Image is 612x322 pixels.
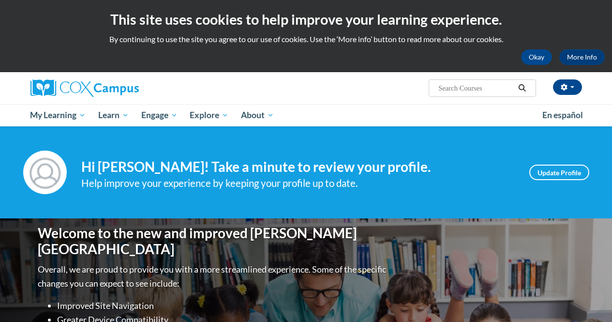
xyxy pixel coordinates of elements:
[542,110,583,120] span: En español
[183,104,235,126] a: Explore
[7,34,605,45] p: By continuing to use the site you agree to our use of cookies. Use the ‘More info’ button to read...
[23,104,589,126] div: Main menu
[135,104,184,126] a: Engage
[30,79,139,97] img: Cox Campus
[141,109,178,121] span: Engage
[7,10,605,29] h2: This site uses cookies to help improve your learning experience.
[241,109,274,121] span: About
[30,109,86,121] span: My Learning
[98,109,129,121] span: Learn
[559,49,605,65] a: More Info
[30,79,205,97] a: Cox Campus
[553,79,582,95] button: Account Settings
[92,104,135,126] a: Learn
[38,262,388,291] p: Overall, we are proud to provide you with a more streamlined experience. Some of the specific cha...
[81,175,515,191] div: Help improve your experience by keeping your profile up to date.
[437,82,515,94] input: Search Courses
[515,82,529,94] button: Search
[573,283,604,314] iframe: Button to launch messaging window
[529,165,589,180] a: Update Profile
[23,151,67,194] img: Profile Image
[57,299,388,313] li: Improved Site Navigation
[38,225,388,258] h1: Welcome to the new and improved [PERSON_NAME][GEOGRAPHIC_DATA]
[521,49,552,65] button: Okay
[536,105,589,125] a: En español
[235,104,280,126] a: About
[24,104,92,126] a: My Learning
[81,159,515,175] h4: Hi [PERSON_NAME]! Take a minute to review your profile.
[190,109,228,121] span: Explore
